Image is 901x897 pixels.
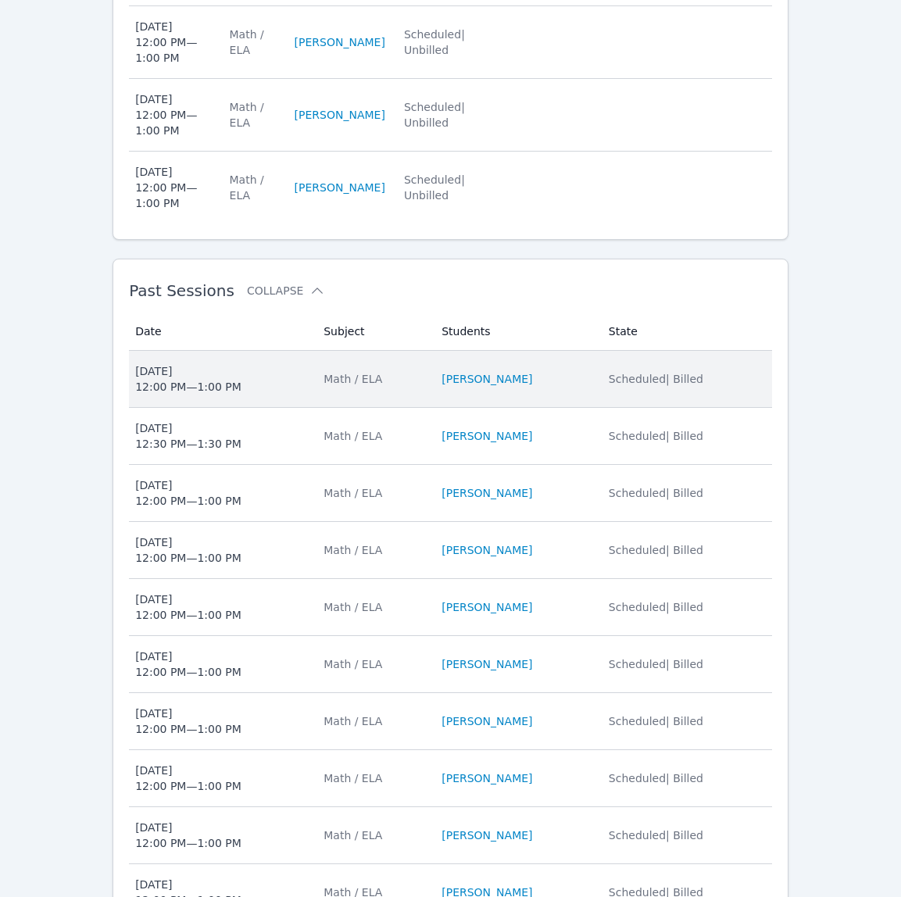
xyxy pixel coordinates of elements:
tr: [DATE]12:00 PM—1:00 PMMath / ELA[PERSON_NAME]Scheduled| Billed [129,807,772,864]
span: Scheduled | Unbilled [404,28,465,56]
div: [DATE] 12:30 PM — 1:30 PM [135,420,241,452]
tr: [DATE]12:00 PM—1:00 PMMath / ELA[PERSON_NAME]Scheduled| Billed [129,351,772,408]
tr: [DATE]12:00 PM—1:00 PMMath / ELA[PERSON_NAME]Scheduled| Billed [129,465,772,522]
tr: [DATE]12:00 PM—1:00 PMMath / ELA[PERSON_NAME]Scheduled| Billed [129,579,772,636]
div: Math / ELA [324,656,423,672]
div: [DATE] 12:00 PM — 1:00 PM [135,706,241,737]
span: Scheduled | Billed [609,544,703,556]
th: Students [432,313,599,351]
div: Math / ELA [230,172,276,203]
a: [PERSON_NAME] [442,713,532,729]
th: Subject [314,313,432,351]
tr: [DATE]12:00 PM—1:00 PMMath / ELA[PERSON_NAME]Scheduled| Unbilled [129,152,772,223]
a: [PERSON_NAME] [295,107,385,123]
span: Scheduled | Billed [609,715,703,727]
a: [PERSON_NAME] [295,34,385,50]
div: Math / ELA [324,770,423,786]
a: [PERSON_NAME] [442,656,532,672]
tr: [DATE]12:00 PM—1:00 PMMath / ELA[PERSON_NAME]Scheduled| Billed [129,693,772,750]
th: State [599,313,772,351]
a: [PERSON_NAME] [442,599,532,615]
a: [PERSON_NAME] [295,180,385,195]
tr: [DATE]12:30 PM—1:30 PMMath / ELA[PERSON_NAME]Scheduled| Billed [129,408,772,465]
tr: [DATE]12:00 PM—1:00 PMMath / ELA[PERSON_NAME]Scheduled| Unbilled [129,6,772,79]
a: [PERSON_NAME] [442,827,532,843]
tr: [DATE]12:00 PM—1:00 PMMath / ELA[PERSON_NAME]Scheduled| Billed [129,522,772,579]
div: Math / ELA [324,542,423,558]
a: [PERSON_NAME] [442,542,532,558]
tr: [DATE]12:00 PM—1:00 PMMath / ELA[PERSON_NAME]Scheduled| Billed [129,750,772,807]
div: [DATE] 12:00 PM — 1:00 PM [135,820,241,851]
span: Scheduled | Billed [609,430,703,442]
span: Scheduled | Billed [609,772,703,784]
div: Math / ELA [230,27,276,58]
div: [DATE] 12:00 PM — 1:00 PM [135,477,241,509]
span: Scheduled | Billed [609,829,703,842]
a: [PERSON_NAME] [442,371,532,387]
tr: [DATE]12:00 PM—1:00 PMMath / ELA[PERSON_NAME]Scheduled| Billed [129,636,772,693]
span: Scheduled | Unbilled [404,173,465,202]
div: [DATE] 12:00 PM — 1:00 PM [135,763,241,794]
span: Scheduled | Billed [609,373,703,385]
a: [PERSON_NAME] [442,770,532,786]
a: [PERSON_NAME] [442,428,532,444]
a: [PERSON_NAME] [442,485,532,501]
div: [DATE] 12:00 PM — 1:00 PM [135,591,241,623]
div: [DATE] 12:00 PM — 1:00 PM [135,19,210,66]
div: [DATE] 12:00 PM — 1:00 PM [135,164,210,211]
div: [DATE] 12:00 PM — 1:00 PM [135,534,241,566]
tr: [DATE]12:00 PM—1:00 PMMath / ELA[PERSON_NAME]Scheduled| Unbilled [129,79,772,152]
span: Scheduled | Billed [609,487,703,499]
div: Math / ELA [324,713,423,729]
th: Date [129,313,314,351]
div: [DATE] 12:00 PM — 1:00 PM [135,649,241,680]
span: Scheduled | Billed [609,601,703,613]
span: Scheduled | Billed [609,658,703,670]
span: Past Sessions [129,281,234,300]
div: Math / ELA [324,371,423,387]
div: Math / ELA [230,99,276,130]
div: [DATE] 12:00 PM — 1:00 PM [135,91,210,138]
span: Scheduled | Unbilled [404,101,465,129]
div: [DATE] 12:00 PM — 1:00 PM [135,363,241,395]
div: Math / ELA [324,428,423,444]
button: Collapse [247,283,325,298]
div: Math / ELA [324,599,423,615]
div: Math / ELA [324,485,423,501]
div: Math / ELA [324,827,423,843]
